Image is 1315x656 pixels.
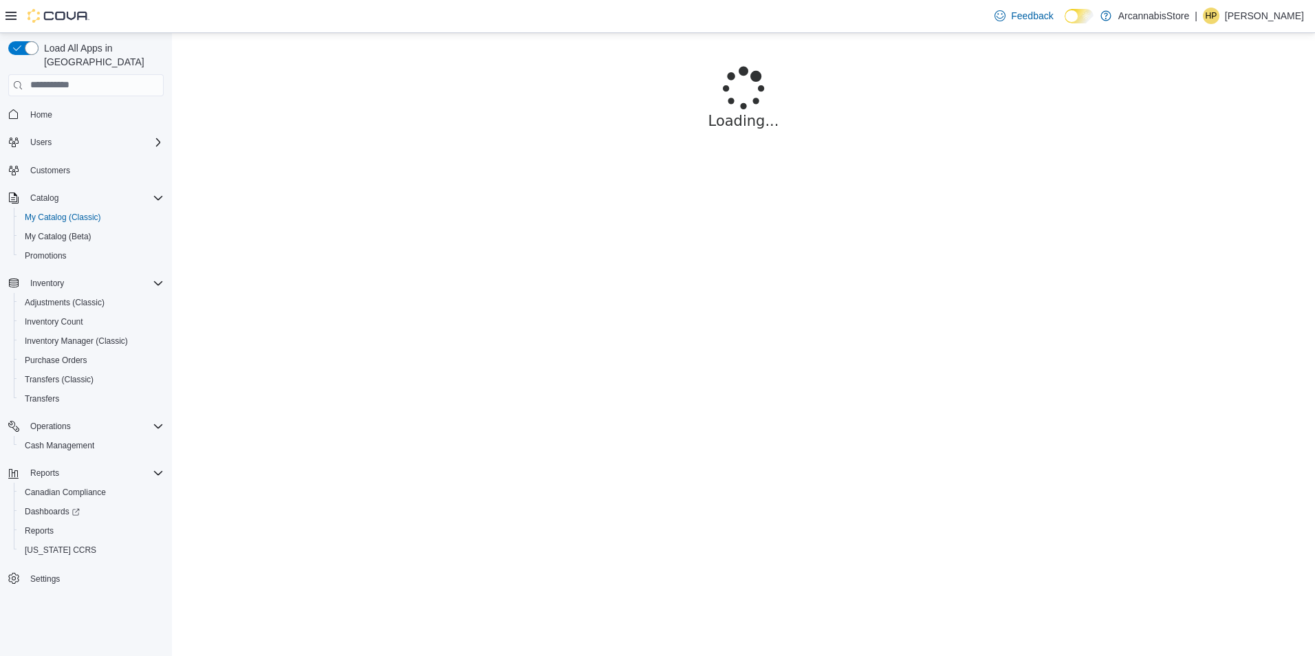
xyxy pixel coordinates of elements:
[14,502,169,521] a: Dashboards
[14,246,169,265] button: Promotions
[30,193,58,204] span: Catalog
[19,314,164,330] span: Inventory Count
[25,465,65,481] button: Reports
[14,483,169,502] button: Canadian Compliance
[19,484,164,501] span: Canadian Compliance
[19,333,164,349] span: Inventory Manager (Classic)
[25,506,80,517] span: Dashboards
[25,190,64,206] button: Catalog
[19,248,164,264] span: Promotions
[39,41,164,69] span: Load All Apps in [GEOGRAPHIC_DATA]
[25,569,164,587] span: Settings
[25,440,94,451] span: Cash Management
[14,312,169,331] button: Inventory Count
[19,391,164,407] span: Transfers
[30,165,70,176] span: Customers
[19,209,107,226] a: My Catalog (Classic)
[1118,8,1190,24] p: ArcannabisStore
[25,465,164,481] span: Reports
[8,99,164,624] nav: Complex example
[14,208,169,227] button: My Catalog (Classic)
[19,294,164,311] span: Adjustments (Classic)
[19,523,164,539] span: Reports
[19,352,164,369] span: Purchase Orders
[19,371,99,388] a: Transfers (Classic)
[25,134,57,151] button: Users
[30,468,59,479] span: Reports
[1011,9,1053,23] span: Feedback
[25,190,164,206] span: Catalog
[30,421,71,432] span: Operations
[25,275,164,292] span: Inventory
[25,525,54,536] span: Reports
[14,370,169,389] button: Transfers (Classic)
[3,463,169,483] button: Reports
[3,417,169,436] button: Operations
[25,106,164,123] span: Home
[14,331,169,351] button: Inventory Manager (Classic)
[25,336,128,347] span: Inventory Manager (Classic)
[25,134,164,151] span: Users
[19,503,85,520] a: Dashboards
[25,107,58,123] a: Home
[25,275,69,292] button: Inventory
[1195,8,1197,24] p: |
[30,278,64,289] span: Inventory
[14,227,169,246] button: My Catalog (Beta)
[19,437,100,454] a: Cash Management
[1206,8,1217,24] span: HP
[3,105,169,124] button: Home
[19,523,59,539] a: Reports
[19,391,65,407] a: Transfers
[25,212,101,223] span: My Catalog (Classic)
[1065,23,1065,24] span: Dark Mode
[19,228,164,245] span: My Catalog (Beta)
[19,314,89,330] a: Inventory Count
[25,571,65,587] a: Settings
[19,209,164,226] span: My Catalog (Classic)
[14,521,169,540] button: Reports
[30,109,52,120] span: Home
[25,250,67,261] span: Promotions
[1203,8,1219,24] div: Harish Patnala
[19,333,133,349] a: Inventory Manager (Classic)
[25,162,164,179] span: Customers
[19,503,164,520] span: Dashboards
[30,137,52,148] span: Users
[14,436,169,455] button: Cash Management
[3,188,169,208] button: Catalog
[19,371,164,388] span: Transfers (Classic)
[30,573,60,584] span: Settings
[25,418,164,435] span: Operations
[25,316,83,327] span: Inventory Count
[19,542,164,558] span: Washington CCRS
[25,231,91,242] span: My Catalog (Beta)
[19,484,111,501] a: Canadian Compliance
[14,293,169,312] button: Adjustments (Classic)
[19,228,97,245] a: My Catalog (Beta)
[989,2,1058,30] a: Feedback
[3,568,169,588] button: Settings
[25,487,106,498] span: Canadian Compliance
[19,542,102,558] a: [US_STATE] CCRS
[25,162,76,179] a: Customers
[25,297,105,308] span: Adjustments (Classic)
[14,351,169,370] button: Purchase Orders
[19,294,110,311] a: Adjustments (Classic)
[19,437,164,454] span: Cash Management
[28,9,89,23] img: Cova
[25,374,94,385] span: Transfers (Classic)
[1065,9,1094,23] input: Dark Mode
[25,355,87,366] span: Purchase Orders
[3,274,169,293] button: Inventory
[19,248,72,264] a: Promotions
[14,389,169,408] button: Transfers
[3,133,169,152] button: Users
[1225,8,1304,24] p: [PERSON_NAME]
[25,418,76,435] button: Operations
[3,160,169,180] button: Customers
[19,352,93,369] a: Purchase Orders
[14,540,169,560] button: [US_STATE] CCRS
[25,393,59,404] span: Transfers
[25,545,96,556] span: [US_STATE] CCRS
